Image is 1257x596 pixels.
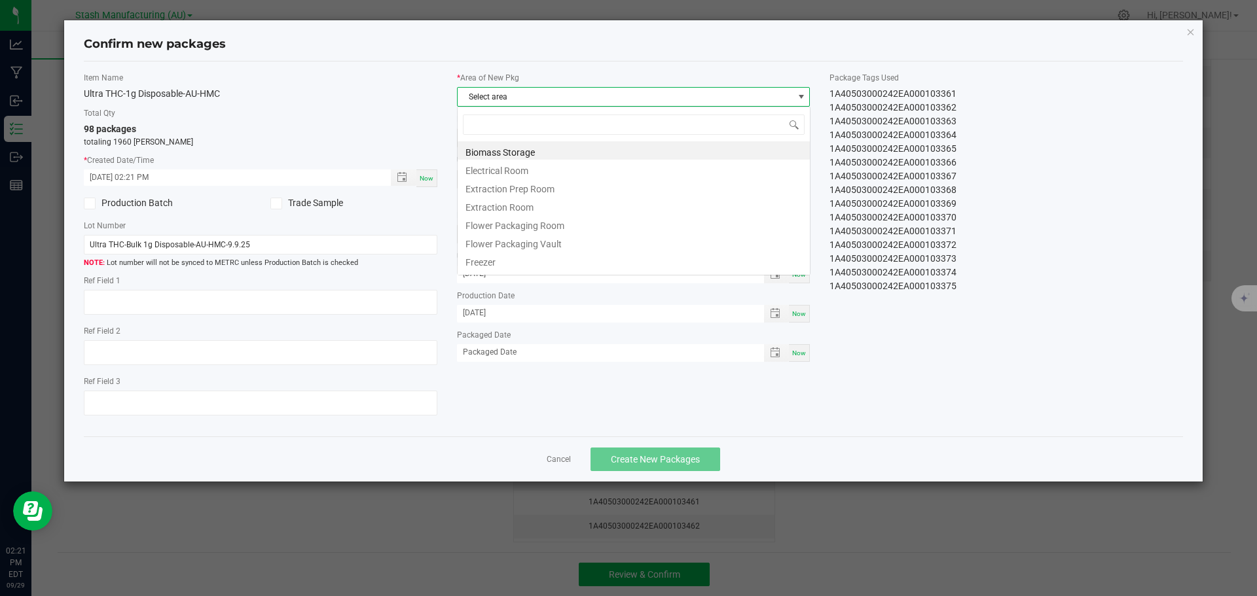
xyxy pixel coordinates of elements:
div: 1A40503000242EA000103374 [829,266,1183,279]
label: Total Qty [84,107,437,119]
span: Now [792,349,806,357]
span: Now [792,271,806,278]
label: Item Name [84,72,437,84]
button: Create New Packages [591,447,720,471]
div: 1A40503000242EA000103372 [829,238,1183,252]
div: 1A40503000242EA000103373 [829,252,1183,266]
span: Now [420,175,433,182]
div: 1A40503000242EA000103364 [829,128,1183,142]
div: 1A40503000242EA000103375 [829,279,1183,293]
label: Trade Sample [270,196,437,210]
div: 1A40503000242EA000103369 [829,197,1183,211]
label: Ref Field 1 [84,275,437,287]
span: Toggle popup [764,305,790,323]
input: Packaged Date [457,344,750,360]
label: Packaged Date [457,329,811,341]
input: Created Datetime [84,169,377,186]
iframe: Resource center [13,491,52,531]
div: 1A40503000242EA000103361 [829,87,1183,101]
div: 1A40503000242EA000103365 [829,142,1183,156]
label: Ref Field 3 [84,376,437,387]
div: 1A40503000242EA000103368 [829,183,1183,197]
label: Lot Number [84,220,437,232]
span: Select area [458,88,793,106]
label: Ref Field 2 [84,325,437,337]
label: Created Date/Time [84,154,437,166]
label: Production Date [457,290,811,302]
div: 1A40503000242EA000103367 [829,169,1183,183]
span: Lot number will not be synced to METRC unless Production Batch is checked [84,258,437,269]
div: 1A40503000242EA000103363 [829,114,1183,128]
label: Production Batch [84,196,251,210]
div: 1A40503000242EA000103362 [829,101,1183,114]
span: Toggle popup [391,169,416,186]
span: 98 packages [84,124,136,134]
label: Area of New Pkg [457,72,811,84]
span: Create New Packages [611,454,700,465]
div: 1A40503000242EA000103371 [829,224,1183,238]
a: Cancel [547,454,571,465]
div: 1A40503000242EA000103370 [829,211,1183,224]
span: Toggle popup [764,344,790,362]
h4: Confirm new packages [84,36,1184,53]
input: Production Date [457,305,750,321]
div: Ultra THC-1g Disposable-AU-HMC [84,87,437,101]
p: totaling 1960 [PERSON_NAME] [84,136,437,148]
div: 1A40503000242EA000103366 [829,156,1183,169]
label: Package Tags Used [829,72,1183,84]
span: Now [792,310,806,317]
